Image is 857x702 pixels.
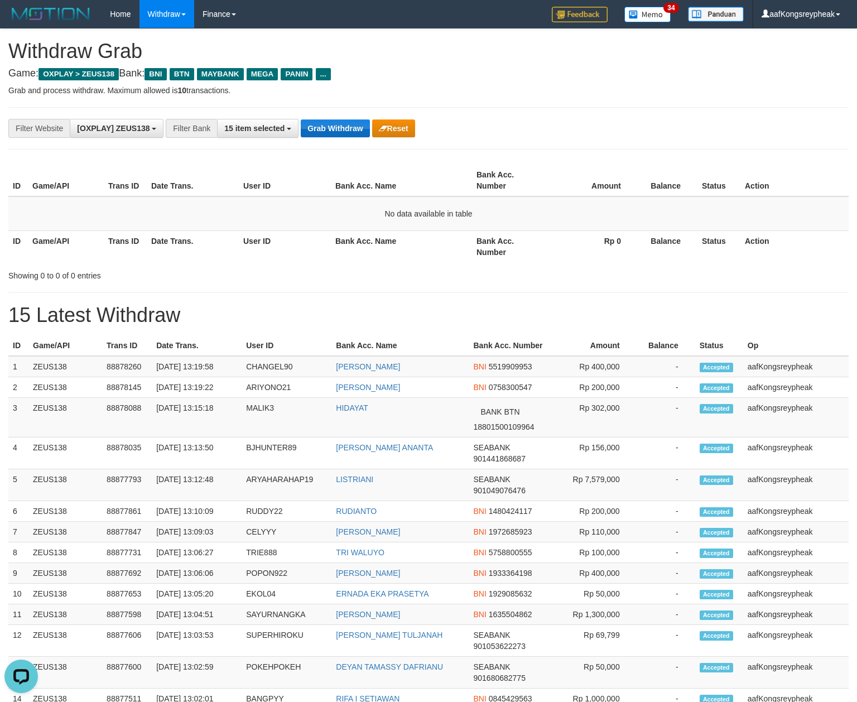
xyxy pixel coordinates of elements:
[549,501,637,522] td: Rp 200,000
[743,469,849,501] td: aafKongsreypheak
[28,625,102,657] td: ZEUS138
[700,549,733,558] span: Accepted
[8,563,28,584] td: 9
[28,501,102,522] td: ZEUS138
[177,86,186,95] strong: 10
[336,475,373,484] a: LISTRIANI
[549,356,637,377] td: Rp 400,000
[552,7,608,22] img: Feedback.jpg
[102,542,152,563] td: 88877731
[102,522,152,542] td: 88877847
[152,501,242,522] td: [DATE] 13:10:09
[197,68,244,80] span: MAYBANK
[152,398,242,437] td: [DATE] 13:15:18
[489,569,532,578] span: Copy 1933364198 to clipboard
[8,40,849,62] h1: Withdraw Grab
[331,165,472,196] th: Bank Acc. Name
[637,356,695,377] td: -
[700,507,733,517] span: Accepted
[336,631,442,640] a: [PERSON_NAME] TULJANAH
[549,522,637,542] td: Rp 110,000
[473,631,510,640] span: SEABANK
[8,165,28,196] th: ID
[28,522,102,542] td: ZEUS138
[239,230,331,262] th: User ID
[740,230,849,262] th: Action
[549,584,637,604] td: Rp 50,000
[28,335,102,356] th: Game/API
[28,469,102,501] td: ZEUS138
[8,522,28,542] td: 7
[549,604,637,625] td: Rp 1,300,000
[743,584,849,604] td: aafKongsreypheak
[549,437,637,469] td: Rp 156,000
[700,663,733,672] span: Accepted
[473,454,525,463] span: Copy 901441868687 to clipboard
[242,335,331,356] th: User ID
[336,589,428,598] a: ERNADA EKA PRASETYA
[548,230,638,262] th: Rp 0
[472,230,548,262] th: Bank Acc. Number
[473,475,510,484] span: SEABANK
[8,304,849,326] h1: 15 Latest Withdraw
[700,404,733,413] span: Accepted
[242,542,331,563] td: TRIE888
[8,584,28,604] td: 10
[28,356,102,377] td: ZEUS138
[247,68,278,80] span: MEGA
[301,119,369,137] button: Grab Withdraw
[102,501,152,522] td: 88877861
[473,610,486,619] span: BNI
[102,377,152,398] td: 88878145
[489,589,532,598] span: Copy 1929085632 to clipboard
[743,398,849,437] td: aafKongsreypheak
[4,4,38,38] button: Open LiveChat chat widget
[8,604,28,625] td: 11
[473,642,525,651] span: Copy 901053622273 to clipboard
[638,165,697,196] th: Balance
[8,398,28,437] td: 3
[548,165,638,196] th: Amount
[28,165,104,196] th: Game/API
[145,68,166,80] span: BNI
[637,335,695,356] th: Balance
[549,542,637,563] td: Rp 100,000
[8,230,28,262] th: ID
[695,335,743,356] th: Status
[242,398,331,437] td: MALIK3
[224,124,285,133] span: 15 item selected
[336,662,443,671] a: DEYAN TAMASSY DAFRIANU
[28,563,102,584] td: ZEUS138
[170,68,194,80] span: BTN
[70,119,163,138] button: [OXPLAY] ZEUS138
[624,7,671,22] img: Button%20Memo.svg
[549,625,637,657] td: Rp 69,799
[152,584,242,604] td: [DATE] 13:05:20
[469,335,548,356] th: Bank Acc. Number
[28,604,102,625] td: ZEUS138
[637,398,695,437] td: -
[637,501,695,522] td: -
[102,604,152,625] td: 88877598
[489,610,532,619] span: Copy 1635504862 to clipboard
[8,437,28,469] td: 4
[242,377,331,398] td: ARIYONO21
[489,548,532,557] span: Copy 5758800555 to clipboard
[152,657,242,689] td: [DATE] 13:02:59
[743,542,849,563] td: aafKongsreypheak
[242,604,331,625] td: SAYURNANGKA
[637,469,695,501] td: -
[473,527,486,536] span: BNI
[242,584,331,604] td: EKOL04
[152,604,242,625] td: [DATE] 13:04:51
[102,563,152,584] td: 88877692
[743,501,849,522] td: aafKongsreypheak
[637,522,695,542] td: -
[637,377,695,398] td: -
[637,657,695,689] td: -
[331,230,472,262] th: Bank Acc. Name
[77,124,150,133] span: [OXPLAY] ZEUS138
[102,625,152,657] td: 88877606
[637,542,695,563] td: -
[8,68,849,79] h4: Game: Bank:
